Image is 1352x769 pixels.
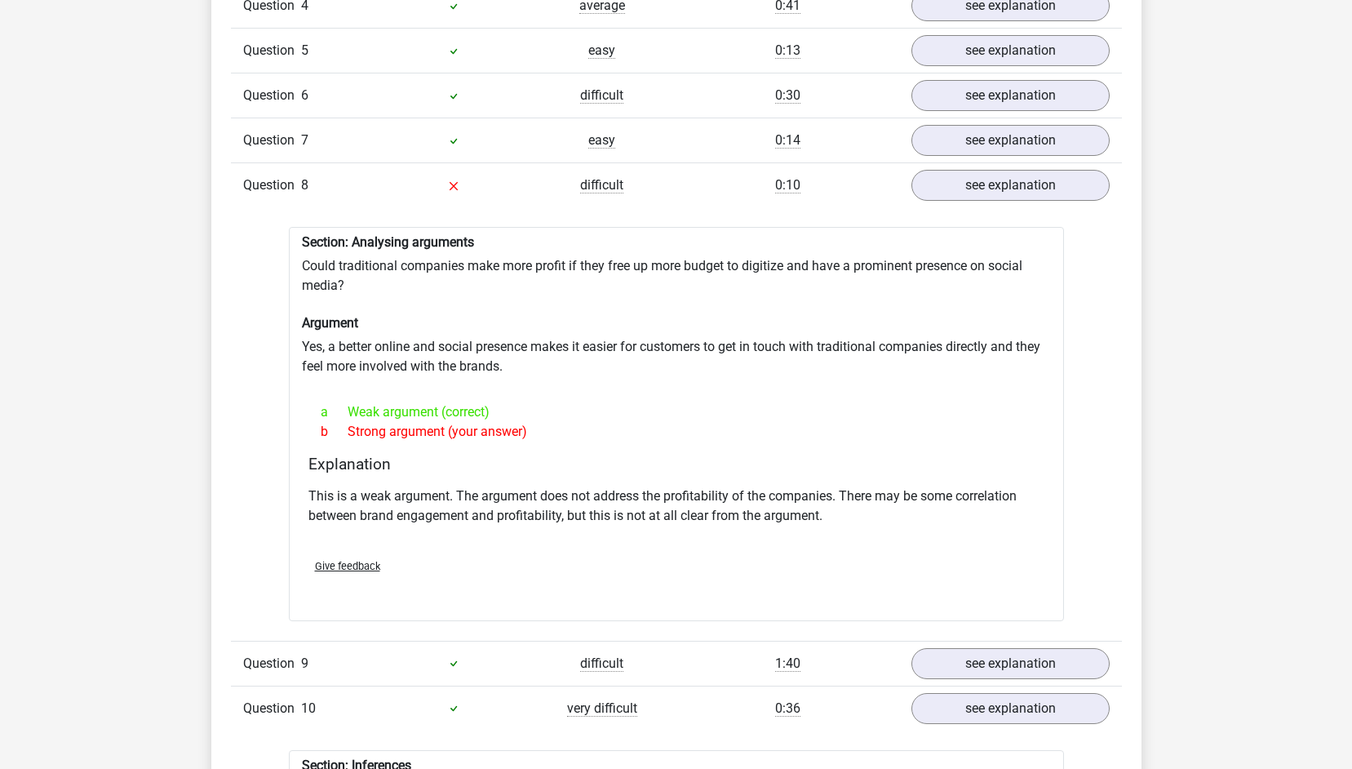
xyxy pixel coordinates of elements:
span: Question [243,41,301,60]
span: 0:30 [775,87,800,104]
span: 0:13 [775,42,800,59]
span: 1:40 [775,656,800,672]
h4: Explanation [308,455,1044,473]
span: 5 [301,42,308,58]
span: 7 [301,132,308,148]
h6: Section: Analysing arguments [302,234,1051,250]
span: b [321,422,348,442]
h6: Argument [302,315,1051,331]
span: Question [243,86,301,105]
div: Strong argument (your answer) [308,422,1044,442]
span: 8 [301,177,308,193]
span: 0:10 [775,177,800,193]
a: see explanation [911,693,1110,724]
span: Question [243,176,301,195]
div: Could traditional companies make more profit if they free up more budget to digitize and have a p... [289,227,1064,621]
a: see explanation [911,80,1110,111]
span: difficult [580,177,623,193]
p: This is a weak argument. The argument does not address the profitability of the companies. There ... [308,487,1044,526]
span: Question [243,654,301,673]
a: see explanation [911,35,1110,66]
span: Give feedback [315,560,380,572]
span: 9 [301,656,308,671]
span: Question [243,131,301,150]
div: Weak argument (correct) [308,402,1044,422]
span: a [321,402,348,422]
a: see explanation [911,170,1110,201]
span: 0:36 [775,700,800,717]
span: difficult [580,656,623,672]
span: easy [588,42,615,59]
span: Question [243,699,301,718]
span: 0:14 [775,132,800,149]
a: see explanation [911,125,1110,156]
span: difficult [580,87,623,104]
span: 10 [301,700,316,716]
span: easy [588,132,615,149]
a: see explanation [911,648,1110,679]
span: 6 [301,87,308,103]
span: very difficult [567,700,637,717]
